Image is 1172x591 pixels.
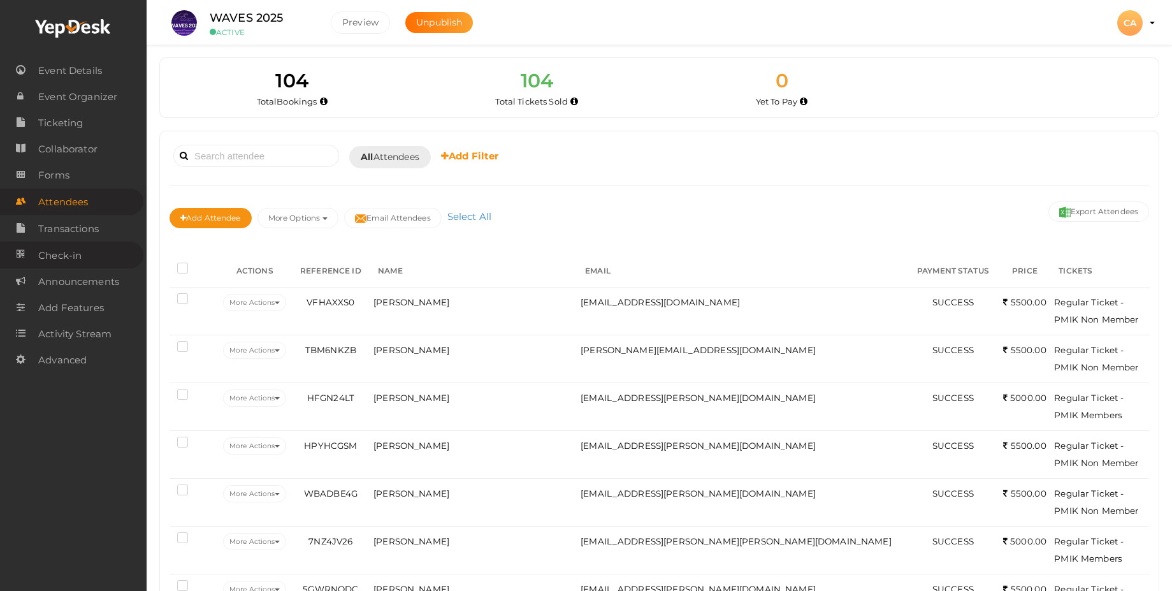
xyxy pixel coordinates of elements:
[223,294,286,311] button: More Actions
[304,488,358,499] span: WBADBE4G
[1059,207,1071,218] img: excel.svg
[257,208,338,228] button: More Options
[495,96,568,106] span: Total Tickets Sold
[170,208,252,228] button: Add Attendee
[223,485,286,502] button: More Actions
[776,69,788,92] span: 0
[1113,10,1147,36] button: CA
[344,208,442,228] button: Email Attendees
[307,393,354,403] span: HFGN24LT
[932,297,974,307] span: SUCCESS
[577,256,908,288] th: EMAIL
[361,150,419,164] span: Attendees
[305,345,356,355] span: TBM6NKZB
[932,536,974,546] span: SUCCESS
[320,98,328,105] i: Total number of bookings
[932,488,974,499] span: SUCCESS
[300,266,361,275] span: REFERENCE ID
[1003,297,1046,307] span: 5500.00
[1054,345,1138,372] span: Regular Ticket - PMIK Non Member
[932,345,974,355] span: SUCCESS
[1054,297,1138,325] span: Regular Ticket - PMIK Non Member
[38,243,82,268] span: Check-in
[307,297,354,307] span: VFHAXXS0
[355,213,366,224] img: mail-filled.svg
[223,390,286,407] button: More Actions
[38,136,98,162] span: Collaborator
[932,393,974,403] span: SUCCESS
[1003,441,1046,451] span: 5500.00
[38,84,117,110] span: Event Organizer
[277,96,317,106] span: Bookings
[373,297,449,307] span: [PERSON_NAME]
[521,69,553,92] span: 104
[581,393,816,403] span: [EMAIL_ADDRESS][PERSON_NAME][DOMAIN_NAME]
[304,441,357,451] span: HPYHCGSM
[38,163,69,188] span: Forms
[405,12,473,33] button: Unpublish
[908,256,999,288] th: PAYMENT STATUS
[756,96,797,106] span: Yet To Pay
[173,145,339,167] input: Search attendee
[1003,488,1046,499] span: 5500.00
[373,393,449,403] span: [PERSON_NAME]
[570,98,578,105] i: Total number of tickets sold
[1117,17,1143,29] profile-pic: CA
[373,488,449,499] span: [PERSON_NAME]
[275,69,308,92] span: 104
[1117,10,1143,36] div: CA
[373,536,449,546] span: [PERSON_NAME]
[38,295,104,321] span: Add Features
[1054,488,1138,516] span: Regular Ticket - PMIK Non Member
[416,17,462,28] span: Unpublish
[1003,393,1046,403] span: 5000.00
[171,10,197,36] img: S4WQAGVX_small.jpeg
[999,256,1052,288] th: PRICE
[1051,256,1149,288] th: TICKETS
[38,347,87,373] span: Advanced
[373,441,449,451] span: [PERSON_NAME]
[38,321,112,347] span: Activity Stream
[441,150,499,162] b: Add Filter
[38,189,88,215] span: Attendees
[581,297,740,307] span: [EMAIL_ADDRESS][DOMAIN_NAME]
[223,342,286,359] button: More Actions
[1003,536,1046,546] span: 5000.00
[210,9,283,27] label: WAVES 2025
[1048,201,1149,222] button: Export Attendees
[38,269,119,295] span: Announcements
[38,58,102,84] span: Event Details
[223,533,286,550] button: More Actions
[257,96,317,106] span: Total
[1003,345,1046,355] span: 5500.00
[308,536,352,546] span: 7NZ4JV26
[581,488,816,499] span: [EMAIL_ADDRESS][PERSON_NAME][DOMAIN_NAME]
[223,437,286,455] button: More Actions
[932,441,974,451] span: SUCCESS
[581,536,892,546] span: [EMAIL_ADDRESS][PERSON_NAME][PERSON_NAME][DOMAIN_NAME]
[373,345,449,355] span: [PERSON_NAME]
[1054,393,1124,420] span: Regular Ticket - PMIK Members
[581,345,816,355] span: [PERSON_NAME][EMAIL_ADDRESS][DOMAIN_NAME]
[1054,536,1124,564] span: Regular Ticket - PMIK Members
[800,98,807,105] i: Accepted and yet to make payment
[581,441,816,451] span: [EMAIL_ADDRESS][PERSON_NAME][DOMAIN_NAME]
[370,256,577,288] th: NAME
[331,11,390,34] button: Preview
[210,27,312,37] small: ACTIVE
[361,151,373,163] b: All
[38,110,83,136] span: Ticketing
[38,216,99,242] span: Transactions
[219,256,291,288] th: ACTIONS
[1054,441,1138,468] span: Regular Ticket - PMIK Non Member
[444,210,495,223] a: Select All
